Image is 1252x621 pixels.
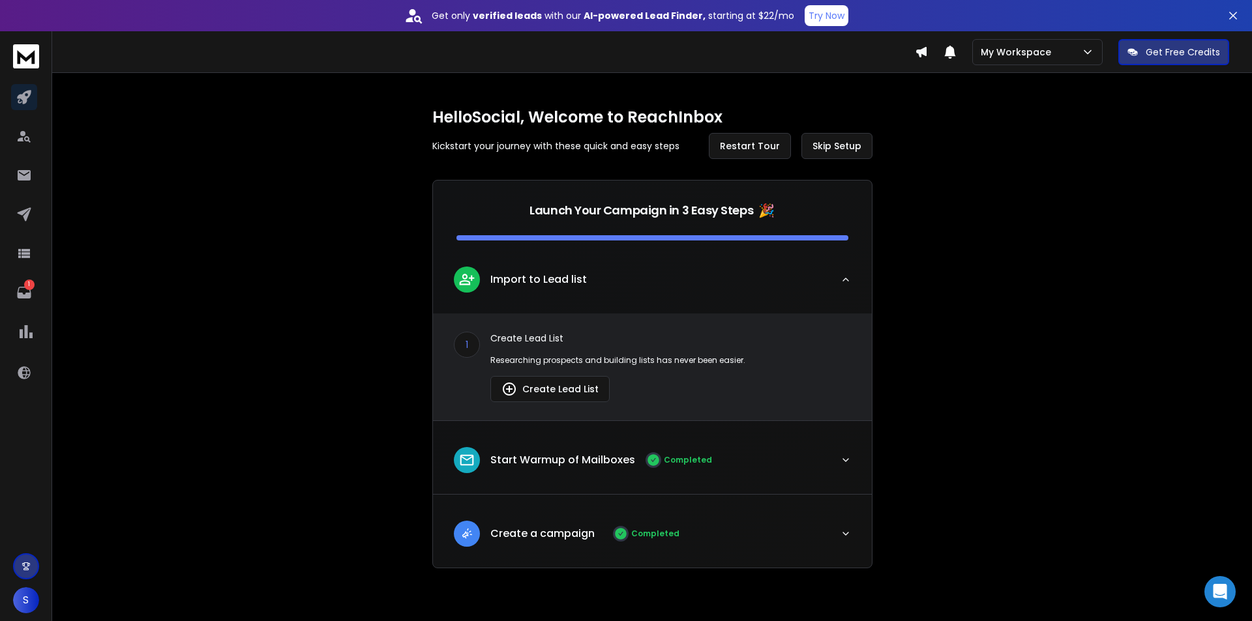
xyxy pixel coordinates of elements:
[1204,576,1236,607] div: Open Intercom Messenger
[801,133,872,159] button: Skip Setup
[433,313,872,420] div: leadImport to Lead list
[501,381,517,397] img: lead
[529,201,753,220] p: Launch Your Campaign in 3 Easy Steps
[13,44,39,68] img: logo
[432,9,794,22] p: Get only with our starting at $22/mo
[433,256,872,313] button: leadImport to Lead list
[433,437,872,494] button: leadStart Warmup of MailboxesCompleted
[473,9,542,22] strong: verified leads
[458,271,475,287] img: lead
[805,5,848,26] button: Try Now
[709,133,791,159] button: Restart Tour
[809,9,844,22] p: Try Now
[812,139,861,152] span: Skip Setup
[981,46,1056,59] p: My Workspace
[631,528,679,539] p: Completed
[458,452,475,469] img: lead
[13,587,39,613] button: S
[1146,46,1220,59] p: Get Free Credits
[584,9,706,22] strong: AI-powered Lead Finder,
[432,107,872,128] h1: Hello Social , Welcome to ReachInbox
[1118,39,1229,65] button: Get Free Credits
[490,376,610,402] button: Create Lead List
[664,455,712,465] p: Completed
[490,272,587,287] p: Import to Lead list
[11,280,37,306] a: 1
[490,452,635,468] p: Start Warmup of Mailboxes
[490,332,851,345] p: Create Lead List
[454,332,480,358] div: 1
[490,355,851,366] p: Researching prospects and building lists has never been easier.
[458,525,475,542] img: lead
[433,510,872,568] button: leadCreate a campaignCompleted
[24,280,35,290] p: 1
[490,526,595,542] p: Create a campaign
[432,139,679,152] p: Kickstart your journey with these quick and easy steps
[758,201,775,220] span: 🎉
